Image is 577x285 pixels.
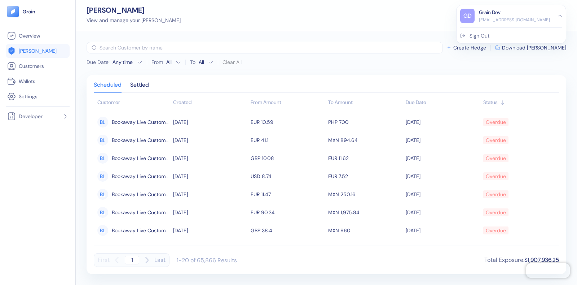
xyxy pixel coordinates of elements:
td: [DATE] [171,167,249,185]
div: BL [97,171,108,182]
td: [DATE] [171,113,249,131]
img: logo [22,9,36,14]
span: Bookaway Live Customer [112,116,169,128]
td: [DATE] [171,131,249,149]
a: Overview [7,31,68,40]
span: Bookaway Live Customer [112,152,169,164]
button: Download [PERSON_NAME] [495,45,566,50]
div: Overdue [486,152,506,164]
td: [DATE] [404,185,481,203]
img: logo-tablet-V2.svg [7,6,19,17]
th: To Amount [326,96,404,110]
span: Settings [19,93,38,100]
td: EUR 11.62 [326,149,404,167]
td: USD 8.74 [249,167,326,185]
span: Bookaway Live Customer [112,224,169,237]
td: [DATE] [404,131,481,149]
a: Wallets [7,77,68,86]
span: $1,907,936.25 [524,256,559,264]
button: Due Date:Any time [87,59,142,66]
th: From Amount [249,96,326,110]
td: [DATE] [171,203,249,221]
span: Bookaway Live Customer [112,170,169,182]
div: Sort ascending [173,99,247,106]
span: Bookaway Live Customer [112,134,169,146]
div: Overdue [486,170,506,182]
td: [DATE] [171,221,249,239]
td: [DATE] [171,149,249,167]
div: Overdue [486,206,506,219]
span: Download [PERSON_NAME] [502,45,566,50]
div: View and manage your [PERSON_NAME] [87,17,181,24]
td: EUR 10.59 [249,113,326,131]
div: GD [460,9,475,23]
button: Create Hedge [446,45,486,50]
div: Overdue [486,134,506,146]
td: [DATE] [404,167,481,185]
span: Bookaway Live Customer [112,188,169,200]
div: 1-20 of 65,866 Results [177,256,237,264]
span: [PERSON_NAME] [19,47,57,55]
td: EUR 227.23 [249,239,326,258]
td: MXN 4,954.44 [326,239,404,258]
div: Sort ascending [483,99,555,106]
span: Bookaway Live Customer [112,206,169,219]
button: Last [154,253,166,267]
a: Settings [7,92,68,101]
a: [PERSON_NAME] [7,47,68,55]
td: MXN 1,975.84 [326,203,404,221]
td: [DATE] [404,221,481,239]
span: Create Hedge [453,45,486,50]
button: To [197,56,213,68]
span: Overview [19,32,40,39]
td: MXN 960 [326,221,404,239]
td: [DATE] [404,203,481,221]
td: [DATE] [171,239,249,258]
div: BL [97,153,108,164]
div: Overdue [486,242,506,255]
td: [DATE] [404,239,481,258]
td: EUR 7.52 [326,167,404,185]
span: Bookaway Live Customer [112,242,169,255]
span: Customers [19,62,44,70]
td: EUR 11.47 [249,185,326,203]
div: Settled [130,82,149,92]
td: EUR 41.1 [249,131,326,149]
div: BL [97,135,108,146]
div: BL [97,225,108,236]
label: To [190,60,195,65]
iframe: Chatra live chat [526,263,570,278]
td: EUR 90.34 [249,203,326,221]
div: Total Exposure : [484,256,559,264]
div: [EMAIL_ADDRESS][DOMAIN_NAME] [479,17,550,23]
div: Overdue [486,188,506,200]
div: BL [97,117,108,128]
button: First [98,253,110,267]
div: Sign Out [470,32,489,40]
span: Developer [19,113,43,120]
button: From [164,56,181,68]
th: Customer [94,96,171,110]
td: GBP 38.4 [249,221,326,239]
input: Search Customer by name [100,42,443,53]
td: MXN 250.16 [326,185,404,203]
td: MXN 894.64 [326,131,404,149]
td: GBP 10.08 [249,149,326,167]
div: Sort ascending [406,99,480,106]
td: [DATE] [404,149,481,167]
span: Wallets [19,78,35,85]
div: Any time [113,59,134,66]
label: From [151,60,163,65]
div: BL [97,189,108,200]
td: [DATE] [171,185,249,203]
div: BL [97,207,108,218]
td: [DATE] [404,113,481,131]
span: Due Date : [87,59,110,66]
div: Grain Dev [479,9,501,16]
a: Customers [7,62,68,70]
div: Overdue [486,116,506,128]
td: PHP 700 [326,113,404,131]
div: Scheduled [94,82,122,92]
div: [PERSON_NAME] [87,7,181,14]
